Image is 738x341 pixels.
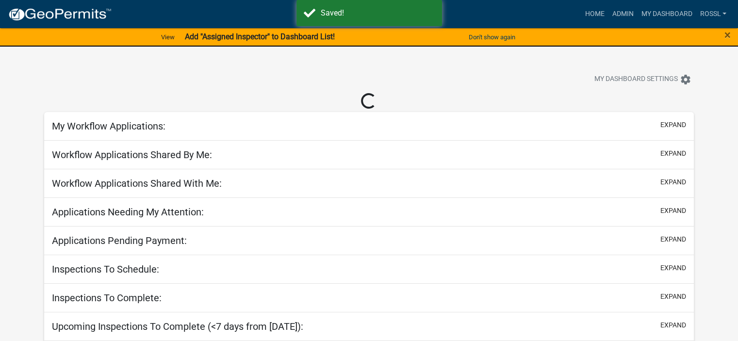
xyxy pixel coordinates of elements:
[680,74,691,85] i: settings
[465,29,519,45] button: Don't show again
[637,5,696,23] a: My Dashboard
[52,206,204,218] h5: Applications Needing My Attention:
[52,120,165,132] h5: My Workflow Applications:
[321,7,435,19] div: Saved!
[724,29,731,41] button: Close
[52,235,187,246] h5: Applications Pending Payment:
[660,263,686,273] button: expand
[660,234,686,244] button: expand
[52,263,159,275] h5: Inspections To Schedule:
[660,320,686,330] button: expand
[581,5,608,23] a: Home
[594,74,678,85] span: My Dashboard Settings
[184,32,334,41] strong: Add "Assigned Inspector" to Dashboard List!
[52,292,162,304] h5: Inspections To Complete:
[157,29,179,45] a: View
[52,321,303,332] h5: Upcoming Inspections To Complete (<7 days from [DATE]):
[660,177,686,187] button: expand
[724,28,731,42] span: ×
[696,5,730,23] a: RossL
[660,148,686,159] button: expand
[660,120,686,130] button: expand
[660,292,686,302] button: expand
[587,70,699,89] button: My Dashboard Settingssettings
[660,206,686,216] button: expand
[52,149,212,161] h5: Workflow Applications Shared By Me:
[52,178,222,189] h5: Workflow Applications Shared With Me:
[608,5,637,23] a: Admin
